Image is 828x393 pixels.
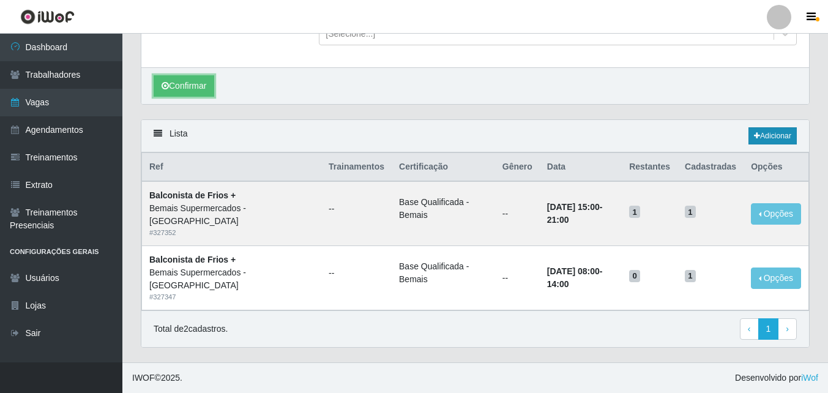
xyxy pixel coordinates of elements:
div: Bemais Supermercados - [GEOGRAPHIC_DATA] [149,202,314,228]
th: Ref [142,153,321,182]
div: [Selecione...] [326,28,375,40]
td: -- [495,246,540,310]
span: © 2025 . [132,372,182,384]
strong: Balconista de Frios + [149,255,236,264]
span: 1 [685,206,696,218]
th: Cadastradas [677,153,744,182]
time: [DATE] 15:00 [547,202,600,212]
a: 1 [758,318,779,340]
a: Previous [740,318,759,340]
th: Certificação [392,153,495,182]
th: Gênero [495,153,540,182]
span: ‹ [748,324,751,334]
span: 1 [685,270,696,282]
time: 14:00 [547,279,569,289]
li: Base Qualificada - Bemais [399,260,488,286]
a: Adicionar [748,127,797,144]
strong: Balconista de Frios + [149,190,236,200]
td: -- [495,181,540,245]
span: › [786,324,789,334]
nav: pagination [740,318,797,340]
th: Restantes [622,153,677,182]
time: [DATE] 08:00 [547,266,600,276]
p: Total de 2 cadastros. [154,323,228,335]
th: Trainamentos [321,153,392,182]
button: Opções [751,203,801,225]
div: # 327352 [149,228,314,238]
div: # 327347 [149,292,314,302]
time: 21:00 [547,215,569,225]
div: Bemais Supermercados - [GEOGRAPHIC_DATA] [149,266,314,292]
strong: - [547,266,603,289]
a: Next [778,318,797,340]
strong: - [547,202,603,225]
span: IWOF [132,373,155,383]
a: iWof [801,373,818,383]
div: Lista [141,120,809,152]
button: Opções [751,268,801,289]
ul: -- [329,267,384,280]
span: 0 [629,270,640,282]
span: 1 [629,206,640,218]
li: Base Qualificada - Bemais [399,196,488,222]
button: Confirmar [154,75,214,97]
img: CoreUI Logo [20,9,75,24]
th: Data [540,153,622,182]
ul: -- [329,203,384,215]
th: Opções [744,153,808,182]
span: Desenvolvido por [735,372,818,384]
